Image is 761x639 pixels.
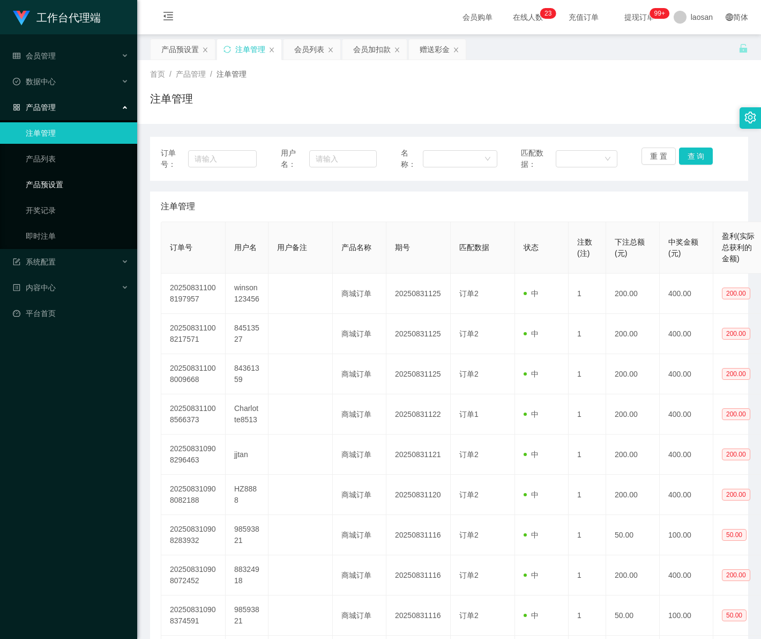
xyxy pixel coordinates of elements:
[386,475,451,515] td: 20250831120
[161,39,199,60] div: 产品预设置
[217,70,247,78] span: 注单管理
[161,596,226,636] td: 202508310908374591
[226,314,268,354] td: 84513527
[394,47,400,53] i: 图标: close
[660,274,713,314] td: 400.00
[606,435,660,475] td: 200.00
[161,394,226,435] td: 202508311008566373
[13,103,56,112] span: 产品管理
[226,354,268,394] td: 84361359
[722,529,747,541] span: 50.00
[13,283,56,292] span: 内容中心
[277,243,307,252] span: 用户备注
[660,475,713,515] td: 400.00
[13,303,129,324] a: 图标: dashboard平台首页
[386,515,451,555] td: 20250831116
[722,288,750,299] span: 200.00
[13,104,20,111] i: 图标: appstore-o
[521,148,555,170] span: 匹配数据：
[226,475,268,515] td: HZ8888
[386,274,451,314] td: 20250831125
[161,148,188,170] span: 订单号：
[524,410,539,418] span: 中
[722,489,750,501] span: 200.00
[401,148,423,170] span: 名称：
[660,354,713,394] td: 400.00
[660,555,713,596] td: 400.00
[294,39,324,60] div: 会员列表
[13,284,20,291] i: 图标: profile
[577,238,592,258] span: 注数(注)
[459,370,479,378] span: 订单2
[36,1,101,35] h1: 工作台代理端
[161,354,226,394] td: 202508311008009668
[226,596,268,636] td: 98593821
[26,174,129,195] a: 产品预设置
[726,13,733,21] i: 图标: global
[223,46,231,53] i: 图标: sync
[660,394,713,435] td: 400.00
[169,70,171,78] span: /
[13,52,20,60] i: 图标: table
[281,148,309,170] span: 用户名：
[150,91,193,107] h1: 注单管理
[386,314,451,354] td: 20250831125
[524,243,539,252] span: 状态
[386,435,451,475] td: 20250831121
[524,289,539,298] span: 中
[386,555,451,596] td: 20250831116
[13,258,56,266] span: 系统配置
[722,569,750,581] span: 200.00
[386,354,451,394] td: 20250831125
[161,200,195,213] span: 注单管理
[161,274,226,314] td: 202508311008197957
[386,394,451,435] td: 20250831122
[524,571,539,579] span: 中
[226,555,268,596] td: 88324918
[420,39,450,60] div: 赠送彩金
[615,238,645,258] span: 下注总额(元)
[161,314,226,354] td: 202508311008217571
[13,13,101,21] a: 工作台代理端
[459,450,479,459] span: 订单2
[722,232,755,263] span: 盈利(实际总获利的金额)
[13,52,56,60] span: 会员管理
[309,150,377,167] input: 请输入
[459,531,479,539] span: 订单2
[459,289,479,298] span: 订单2
[176,70,206,78] span: 产品管理
[26,200,129,221] a: 开奖记录
[738,43,748,53] i: 图标: unlock
[524,329,539,338] span: 中
[722,408,750,420] span: 200.00
[722,609,747,621] span: 50.00
[333,314,386,354] td: 商城订单
[202,47,208,53] i: 图标: close
[569,274,606,314] td: 1
[619,13,660,21] span: 提现订单
[524,490,539,499] span: 中
[333,435,386,475] td: 商城订单
[13,77,56,86] span: 数据中心
[235,39,265,60] div: 注单管理
[234,243,257,252] span: 用户名
[722,328,750,340] span: 200.00
[569,314,606,354] td: 1
[459,571,479,579] span: 订单2
[606,274,660,314] td: 200.00
[268,47,275,53] i: 图标: close
[395,243,410,252] span: 期号
[459,611,479,620] span: 订单2
[13,11,30,26] img: logo.9652507e.png
[540,8,556,19] sup: 23
[13,258,20,266] i: 图标: form
[524,531,539,539] span: 中
[606,515,660,555] td: 50.00
[170,243,192,252] span: 订单号
[161,475,226,515] td: 202508310908082188
[459,490,479,499] span: 订单2
[660,314,713,354] td: 400.00
[459,243,489,252] span: 匹配数据
[606,596,660,636] td: 50.00
[26,122,129,144] a: 注单管理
